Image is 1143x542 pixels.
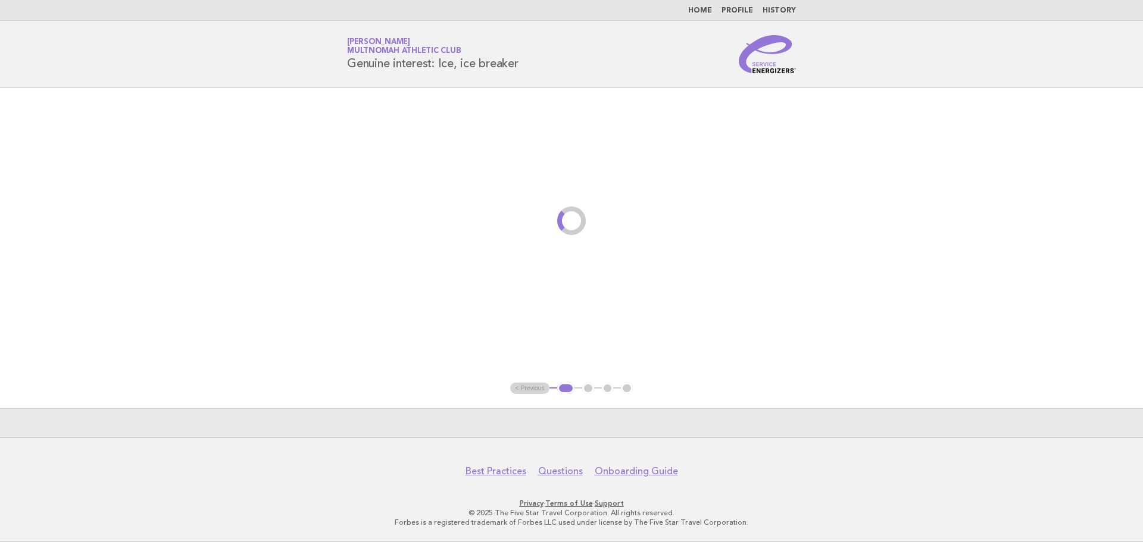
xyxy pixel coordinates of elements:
[595,499,624,507] a: Support
[207,508,936,518] p: © 2025 The Five Star Travel Corporation. All rights reserved.
[739,35,796,73] img: Service Energizers
[466,465,526,477] a: Best Practices
[347,48,461,55] span: Multnomah Athletic Club
[347,38,461,55] a: [PERSON_NAME]Multnomah Athletic Club
[688,7,712,14] a: Home
[595,465,678,477] a: Onboarding Guide
[347,39,519,70] h1: Genuine interest: Ice, ice breaker
[545,499,593,507] a: Terms of Use
[520,499,544,507] a: Privacy
[763,7,796,14] a: History
[207,499,936,508] p: · ·
[722,7,753,14] a: Profile
[207,518,936,527] p: Forbes is a registered trademark of Forbes LLC used under license by The Five Star Travel Corpora...
[538,465,583,477] a: Questions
